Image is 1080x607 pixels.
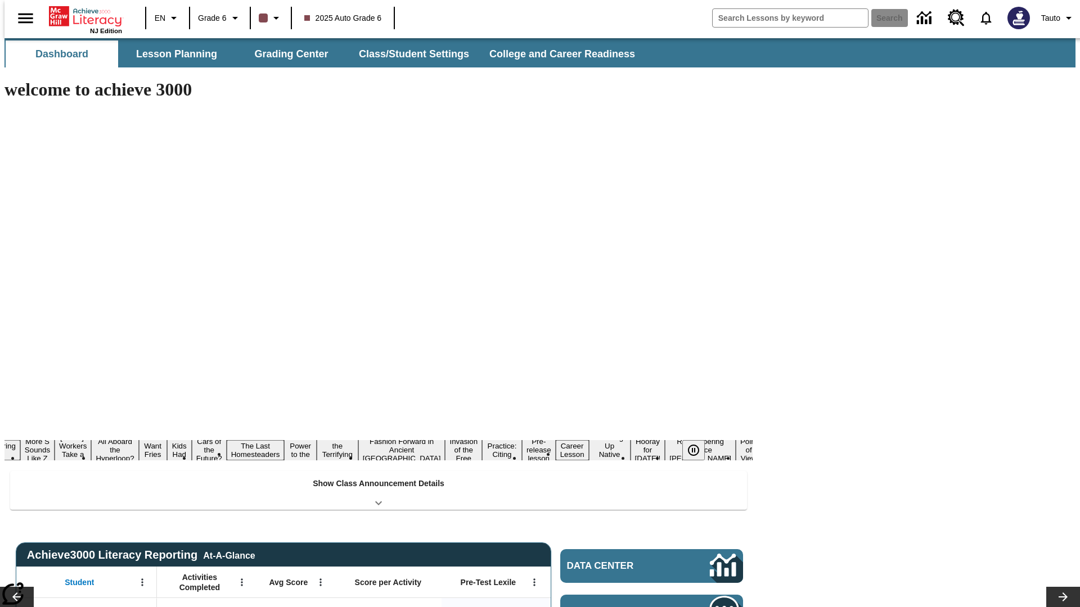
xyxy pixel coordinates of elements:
h1: welcome to achieve 3000 [4,79,753,100]
button: Slide 10 Attack of the Terrifying Tomatoes [317,432,358,469]
a: Home [49,5,122,28]
button: Slide 12 The Invasion of the Free CD [445,427,482,473]
span: EN [155,12,165,24]
button: Lesson Planning [120,40,233,67]
button: Grading Center [235,40,348,67]
button: Slide 11 Fashion Forward in Ancient Rome [358,436,445,464]
button: Slide 4 All Aboard the Hyperloop? [91,436,138,464]
button: Slide 17 Hooray for Constitution Day! [631,436,665,464]
button: Open Menu [233,574,250,591]
span: Student [65,577,94,587]
button: Slide 3 Labor Day: Workers Take a Stand [55,432,91,469]
button: Slide 5 Do You Want Fries With That? [139,423,167,477]
span: Score per Activity [355,577,422,587]
span: Avg Score [269,577,308,587]
button: College and Career Readiness [480,40,644,67]
img: Avatar [1007,7,1030,29]
span: Activities Completed [163,572,237,592]
span: Data Center [567,560,672,572]
button: Open Menu [312,574,329,591]
input: search field [713,9,868,27]
button: Class/Student Settings [350,40,478,67]
button: Slide 8 The Last Homesteaders [227,440,285,460]
button: Slide 14 Pre-release lesson [522,436,556,464]
div: Home [49,4,122,34]
a: Data Center [560,549,743,583]
button: Slide 6 Dirty Jobs Kids Had To Do [167,423,192,477]
span: Grade 6 [198,12,227,24]
button: Dashboard [6,40,118,67]
a: Data Center [910,3,941,34]
p: Show Class Announcement Details [313,478,444,490]
button: Open Menu [134,574,151,591]
span: Achieve3000 Literacy Reporting [27,549,255,561]
a: Notifications [971,3,1001,33]
button: Open Menu [526,574,543,591]
div: Pause [682,440,716,460]
div: SubNavbar [4,40,645,67]
button: Pause [682,440,705,460]
button: Slide 19 Point of View [736,436,762,464]
button: Slide 9 Solar Power to the People [284,432,317,469]
span: Pre-Test Lexile [461,577,516,587]
button: Grade: Grade 6, Select a grade [193,8,246,28]
button: Slide 15 Career Lesson [556,440,589,460]
span: Tauto [1041,12,1060,24]
div: SubNavbar [4,38,1075,67]
button: Slide 16 Cooking Up Native Traditions [589,432,631,469]
button: Profile/Settings [1037,8,1080,28]
button: Lesson carousel, Next [1046,587,1080,607]
div: At-A-Glance [203,549,255,561]
span: NJ Edition [90,28,122,34]
a: Resource Center, Will open in new tab [941,3,971,33]
button: Slide 7 Cars of the Future? [192,436,227,464]
button: Class color is dark brown. Change class color [254,8,287,28]
button: Language: EN, Select a language [150,8,186,28]
button: Select a new avatar [1001,3,1037,33]
button: Slide 2 More S Sounds Like Z [20,436,55,464]
button: Open side menu [9,2,42,35]
button: Slide 18 Remembering Justice O'Connor [665,436,736,464]
button: Slide 13 Mixed Practice: Citing Evidence [482,432,522,469]
div: Show Class Announcement Details [10,471,747,510]
span: 2025 Auto Grade 6 [304,12,382,24]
